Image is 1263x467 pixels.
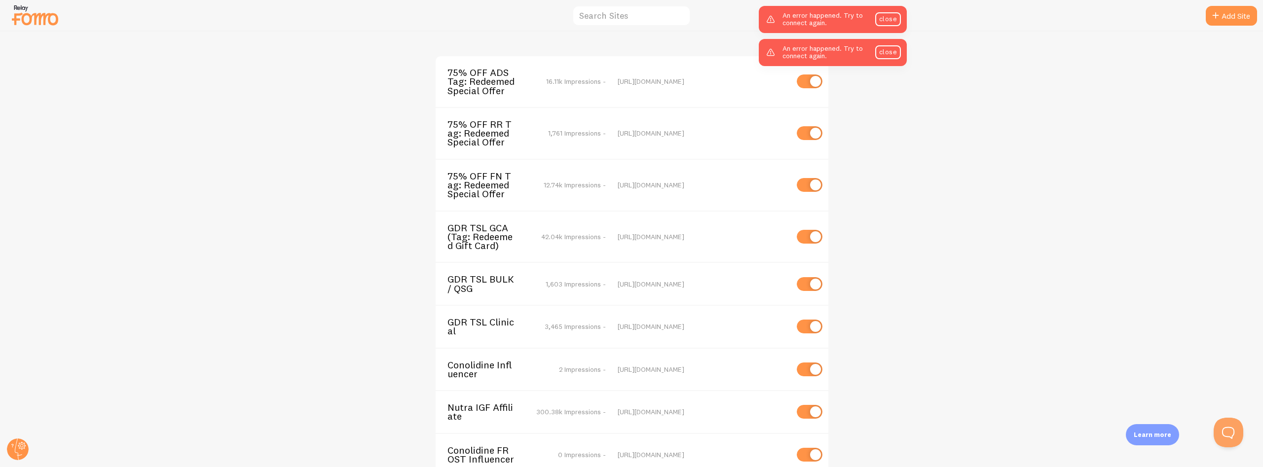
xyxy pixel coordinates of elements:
iframe: Help Scout Beacon - Open [1214,418,1243,447]
div: [URL][DOMAIN_NAME] [618,365,788,374]
span: GDR TSL BULK / QSG [447,275,527,293]
div: [URL][DOMAIN_NAME] [618,232,788,241]
span: 2 Impressions - [559,365,606,374]
div: Learn more [1126,424,1179,445]
img: fomo-relay-logo-orange.svg [10,2,60,28]
div: [URL][DOMAIN_NAME] [618,407,788,416]
span: Conolidine Influencer [447,360,527,379]
div: [URL][DOMAIN_NAME] [618,77,788,86]
div: An error happened. Try to connect again. [759,6,907,33]
div: An error happened. Try to connect again. [759,39,907,66]
a: close [875,12,901,26]
span: 0 Impressions - [558,450,606,459]
span: GDR TSL GCA (Tag: Redeemed Gift Card) [447,223,527,251]
div: [URL][DOMAIN_NAME] [618,129,788,138]
span: 75% OFF RR Tag: Redeemed Special Offer [447,120,527,147]
span: 12.74k Impressions - [544,180,606,189]
div: [URL][DOMAIN_NAME] [618,280,788,288]
a: close [875,45,901,59]
span: 3,465 Impressions - [545,322,606,331]
span: 16.11k Impressions - [546,77,606,86]
div: [URL][DOMAIN_NAME] [618,322,788,331]
span: 1,603 Impressions - [546,280,606,288]
span: 42.04k Impressions - [541,232,606,241]
span: GDR TSL Clinical [447,318,527,336]
div: [URL][DOMAIN_NAME] [618,450,788,459]
span: 300.38k Impressions - [536,407,606,416]
p: Learn more [1134,430,1171,439]
span: Conolidine FROST Influencer [447,446,527,464]
span: 1,761 Impressions - [548,129,606,138]
span: 75% OFF ADS Tag: Redeemed Special Offer [447,68,527,95]
span: Nutra IGF Affiliate [447,403,527,421]
span: 75% OFF FN Tag: Redeemed Special Offer [447,172,527,199]
div: [URL][DOMAIN_NAME] [618,180,788,189]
